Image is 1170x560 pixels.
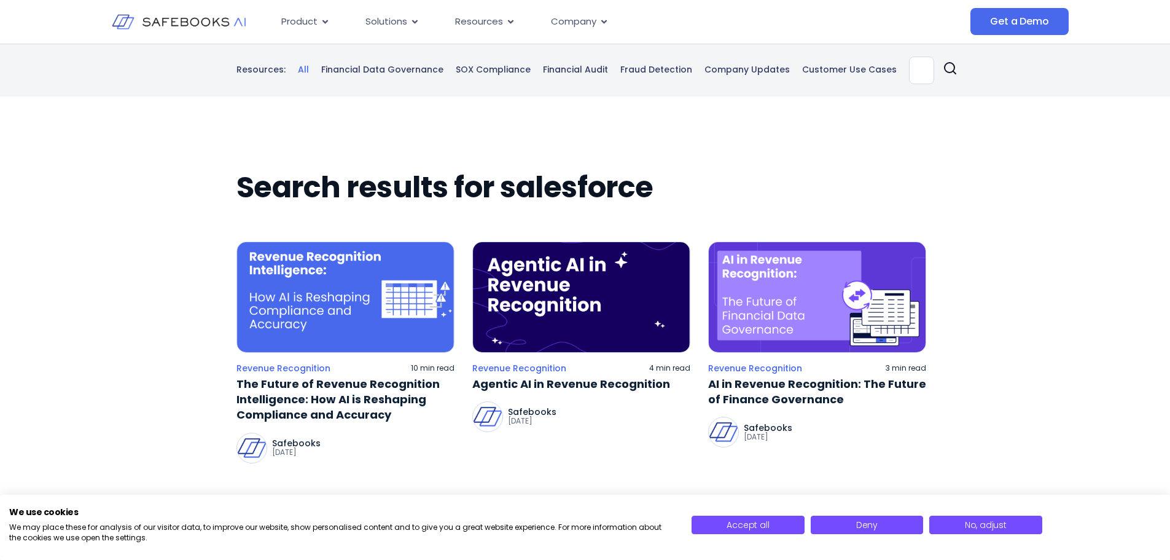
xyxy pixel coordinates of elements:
span: Product [281,15,318,29]
span: Solutions [365,15,407,29]
h2: Search results for salesforce [236,170,934,205]
img: Safebooks [709,417,738,447]
span: No, adjust [965,519,1007,531]
img: a blue background with white text that says,'the logo for the agency ' [472,242,690,353]
a: Agentic AI in Revenue Recognition [472,376,690,392]
a: Financial Data Governance [321,64,443,76]
a: Company Updates [704,64,790,76]
nav: Menu [271,10,848,34]
span: Deny [856,519,878,531]
a: Revenue Recognition [236,363,330,374]
p: [DATE] [744,432,792,442]
a: Revenue Recognition [472,363,566,374]
p: 4 min read [649,363,690,373]
span: Get a Demo [990,15,1048,28]
p: Safebooks [744,424,792,432]
h2: We use cookies [9,507,673,518]
span: Resources [455,15,503,29]
a: Get a Demo [970,8,1068,35]
a: AI in Revenue Recognition: The Future of Finance Governance [708,376,926,407]
a: Customer Use Cases [802,64,897,76]
img: Safebooks [473,402,502,432]
span: Accept all [727,519,769,531]
p: We may place these for analysis of our visitor data, to improve our website, show personalised co... [9,523,673,543]
div: Menu Toggle [271,10,848,34]
p: 3 min read [886,363,926,373]
span: Company [551,15,596,29]
button: Deny all cookies [811,516,923,534]
p: Safebooks [508,408,556,416]
a: All [298,64,309,76]
a: Financial Audit [543,64,608,76]
p: Resources: [236,64,286,76]
p: [DATE] [508,416,556,426]
p: Safebooks [272,439,321,448]
p: 10 min read [411,363,454,373]
img: a blue background with a calendar and arrows [236,242,454,353]
a: Revenue Recognition [708,363,802,374]
p: [DATE] [272,448,321,457]
a: The Future of Revenue Recognition Intelligence: How AI is Reshaping Compliance and Accuracy [236,376,454,423]
button: Adjust cookie preferences [929,516,1042,534]
button: Accept all cookies [692,516,804,534]
a: Fraud Detection [620,64,692,76]
a: SOX Compliance [456,64,531,76]
img: a purple background with the words, all in revenue recognition the future of financial data [708,242,926,353]
img: Safebooks [237,433,267,463]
